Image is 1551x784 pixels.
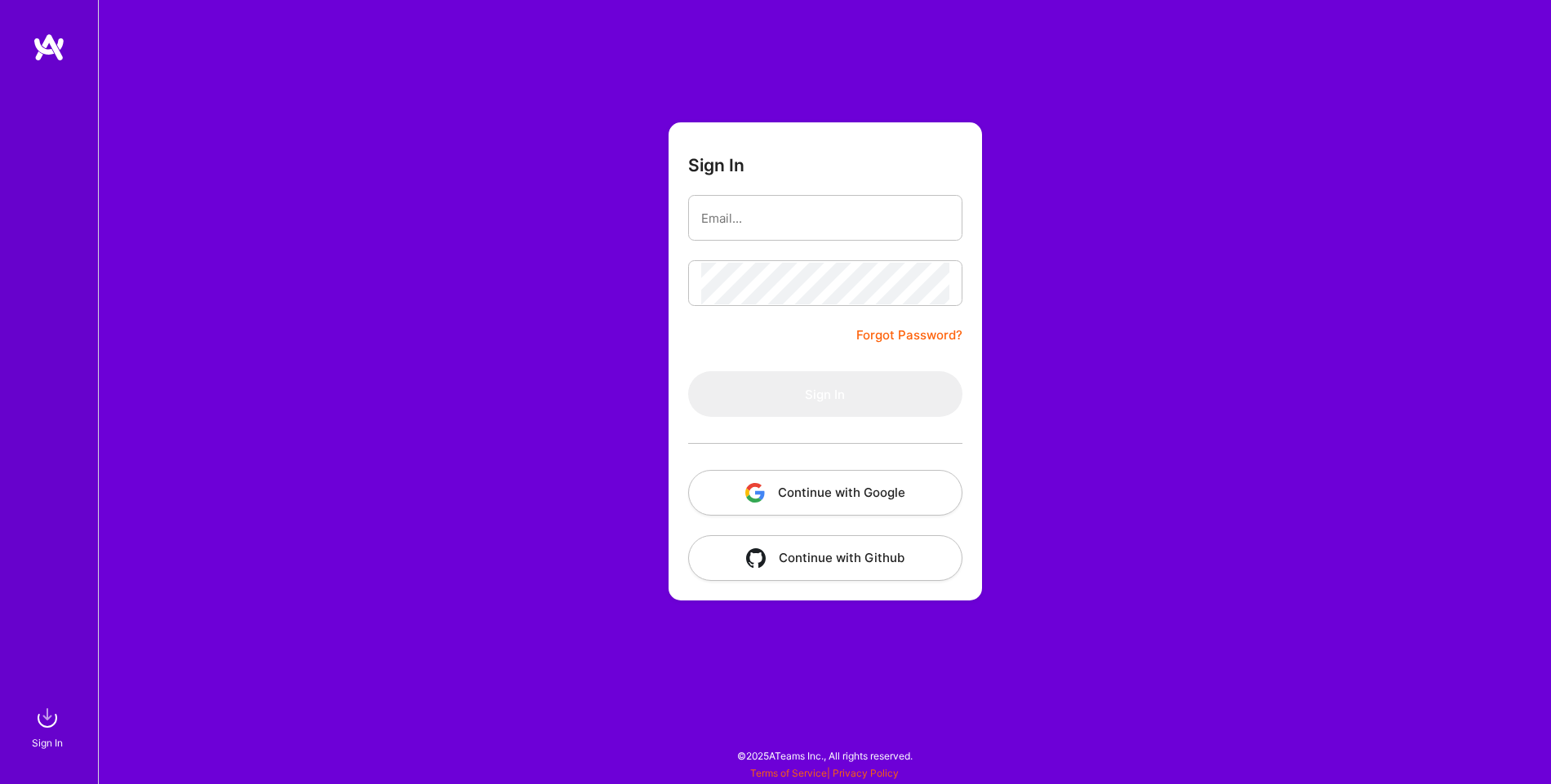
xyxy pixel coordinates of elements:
[833,767,899,779] a: Privacy Policy
[31,702,64,734] img: sign in
[746,548,766,568] img: icon
[33,33,65,62] img: logo
[750,767,899,779] span: |
[32,734,63,751] div: Sign In
[856,326,962,345] a: Forgot Password?
[688,155,744,175] h3: Sign In
[688,470,962,516] button: Continue with Google
[701,197,949,239] input: Email...
[688,371,962,417] button: Sign In
[750,767,827,779] a: Terms of Service
[98,735,1551,776] div: © 2025 ATeams Inc., All rights reserved.
[745,483,765,503] img: icon
[34,702,64,751] a: sign inSign In
[688,535,962,581] button: Continue with Github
